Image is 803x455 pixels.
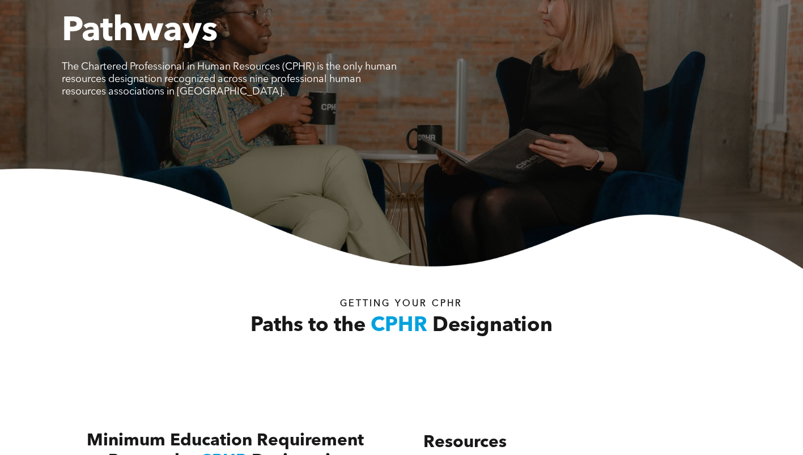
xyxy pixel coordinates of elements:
[371,316,427,336] span: CPHR
[340,299,462,308] span: Getting your Cphr
[432,316,553,336] span: Designation
[62,62,397,97] span: The Chartered Professional in Human Resources (CPHR) is the only human resources designation reco...
[62,15,218,49] span: Pathways
[423,434,507,451] span: Resources
[250,316,366,336] span: Paths to the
